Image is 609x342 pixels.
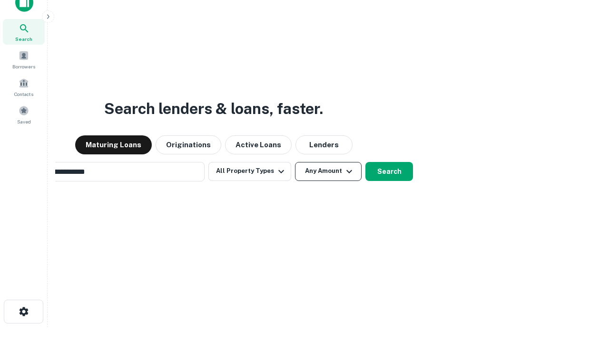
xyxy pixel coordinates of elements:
button: Search [365,162,413,181]
span: Contacts [14,90,33,98]
button: Any Amount [295,162,362,181]
button: Lenders [295,135,353,154]
button: Originations [156,135,221,154]
a: Search [3,19,45,45]
a: Saved [3,102,45,127]
button: Maturing Loans [75,135,152,154]
span: Borrowers [12,63,35,70]
iframe: Chat Widget [561,236,609,281]
h3: Search lenders & loans, faster. [104,97,323,120]
a: Borrowers [3,47,45,72]
span: Saved [17,118,31,125]
button: All Property Types [208,162,291,181]
button: Active Loans [225,135,292,154]
span: Search [15,35,32,43]
a: Contacts [3,74,45,100]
